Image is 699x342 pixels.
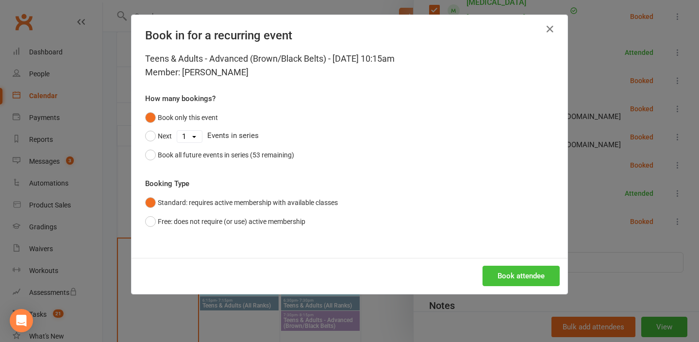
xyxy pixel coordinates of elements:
[145,93,216,104] label: How many bookings?
[145,178,189,189] label: Booking Type
[145,29,554,42] h4: Book in for a recurring event
[145,108,218,127] button: Book only this event
[145,127,554,145] div: Events in series
[145,212,305,231] button: Free: does not require (or use) active membership
[145,52,554,79] div: Teens & Adults - Advanced (Brown/Black Belts) - [DATE] 10:15am Member: [PERSON_NAME]
[145,193,338,212] button: Standard: requires active membership with available classes
[145,127,172,145] button: Next
[10,309,33,332] div: Open Intercom Messenger
[542,21,558,37] button: Close
[145,146,294,164] button: Book all future events in series (53 remaining)
[158,150,294,160] div: Book all future events in series (53 remaining)
[483,266,560,286] button: Book attendee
